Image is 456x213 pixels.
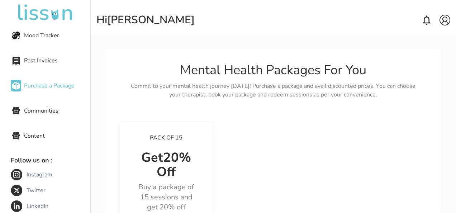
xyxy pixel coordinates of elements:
[11,185,22,196] img: Twitter
[12,132,20,140] img: Content
[11,169,22,180] img: Instagram
[11,155,90,165] p: Follow us on :
[27,202,48,210] span: LinkedIn
[11,169,90,180] a: InstagramInstagram
[24,81,90,90] span: Purchase a Package
[134,182,198,212] p: Buy a package of 15 sessions and get 20% off
[24,106,90,115] span: Communities
[27,170,52,179] span: Instagram
[11,200,22,212] img: LinkedIn
[130,63,417,77] h3: Mental Health Packages For You
[11,185,90,196] a: TwitterTwitter
[12,32,20,39] img: Mood Tracker
[134,133,198,142] p: Pack of 15
[24,56,90,65] span: Past Invoices
[24,132,90,140] span: Content
[27,186,46,195] span: Twitter
[24,31,90,40] span: Mood Tracker
[12,57,20,65] img: Past Invoices
[130,82,417,99] p: Commit to your mental health journey [DATE]! Purchase a package and avail discounted prices. You ...
[134,151,198,179] h3: Get 20 % Off
[12,107,20,115] img: Communities
[96,14,195,27] div: Hi [PERSON_NAME]
[440,15,450,25] img: account.svg
[12,82,20,90] img: Purchase a Package
[16,4,74,22] img: undefined
[11,200,90,212] a: LinkedInLinkedIn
